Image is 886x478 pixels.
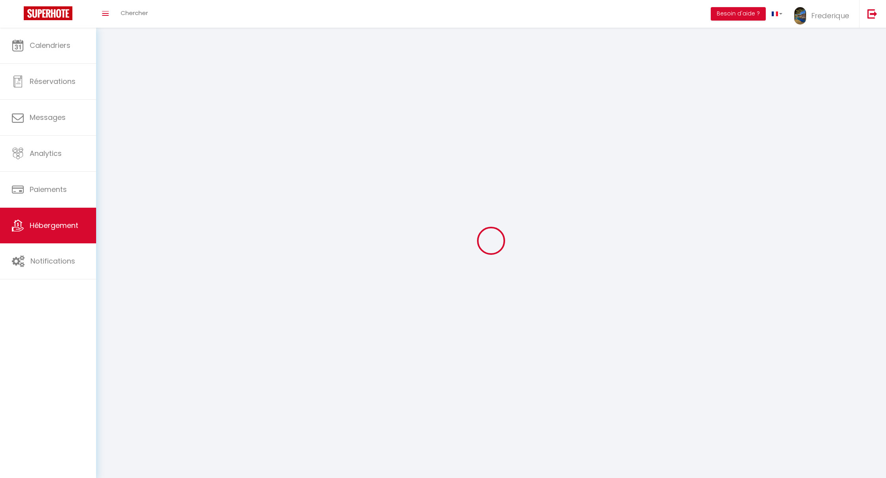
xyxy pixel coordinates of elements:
button: Besoin d'aide ? [711,7,766,21]
img: Super Booking [24,6,72,20]
span: Frederique [811,11,849,21]
span: Chercher [121,9,148,17]
span: Réservations [30,76,76,86]
span: Messages [30,112,66,122]
span: Hébergement [30,220,78,230]
span: Calendriers [30,40,70,50]
span: Notifications [30,256,75,266]
span: Analytics [30,148,62,158]
span: Paiements [30,184,67,194]
img: ... [794,7,806,25]
img: logout [867,9,877,19]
